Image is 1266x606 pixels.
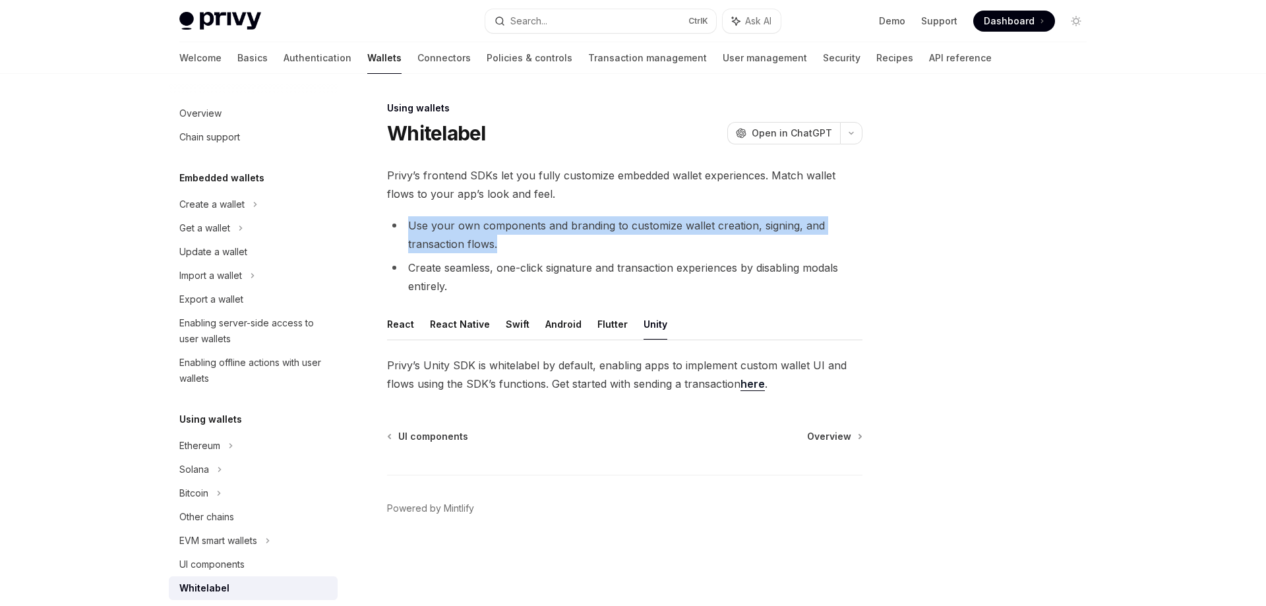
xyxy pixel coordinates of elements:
a: Enabling offline actions with user wallets [169,351,338,390]
button: Swift [506,309,529,340]
a: Enabling server-side access to user wallets [169,311,338,351]
a: UI components [388,430,468,443]
h5: Embedded wallets [179,170,264,186]
button: React [387,309,414,340]
a: Support [921,15,957,28]
button: Flutter [597,309,628,340]
button: Toggle dark mode [1066,11,1087,32]
span: Ctrl K [688,16,708,26]
a: Welcome [179,42,222,74]
span: Overview [807,430,851,443]
a: Recipes [876,42,913,74]
div: Update a wallet [179,244,247,260]
div: Overview [179,106,222,121]
a: UI components [169,553,338,576]
div: Enabling server-side access to user wallets [179,315,330,347]
a: Overview [169,102,338,125]
a: User management [723,42,807,74]
a: Security [823,42,860,74]
span: Dashboard [984,15,1035,28]
span: Privy’s Unity SDK is whitelabel by default, enabling apps to implement custom wallet UI and flows... [387,356,862,393]
a: Wallets [367,42,402,74]
span: Privy’s frontend SDKs let you fully customize embedded wallet experiences. Match wallet flows to ... [387,166,862,203]
button: Search...CtrlK [485,9,716,33]
div: Enabling offline actions with user wallets [179,355,330,386]
span: Ask AI [745,15,771,28]
h5: Using wallets [179,411,242,427]
div: Import a wallet [179,268,242,284]
a: Export a wallet [169,288,338,311]
a: Transaction management [588,42,707,74]
div: Ethereum [179,438,220,454]
span: Open in ChatGPT [752,127,832,140]
a: Other chains [169,505,338,529]
span: UI components [398,430,468,443]
a: here [740,377,765,391]
button: React Native [430,309,490,340]
div: Get a wallet [179,220,230,236]
div: Export a wallet [179,291,243,307]
li: Create seamless, one-click signature and transaction experiences by disabling modals entirely. [387,258,862,295]
button: Unity [644,309,667,340]
a: API reference [929,42,992,74]
div: UI components [179,557,245,572]
a: Powered by Mintlify [387,502,474,515]
div: EVM smart wallets [179,533,257,549]
button: Android [545,309,582,340]
a: Dashboard [973,11,1055,32]
a: Basics [237,42,268,74]
li: Use your own components and branding to customize wallet creation, signing, and transaction flows. [387,216,862,253]
a: Chain support [169,125,338,149]
img: light logo [179,12,261,30]
a: Policies & controls [487,42,572,74]
a: Authentication [284,42,351,74]
a: Whitelabel [169,576,338,600]
button: Open in ChatGPT [727,122,840,144]
a: Overview [807,430,861,443]
div: Chain support [179,129,240,145]
button: Ask AI [723,9,781,33]
a: Connectors [417,42,471,74]
div: Using wallets [387,102,862,115]
div: Solana [179,462,209,477]
div: Search... [510,13,547,29]
h1: Whitelabel [387,121,486,145]
div: Bitcoin [179,485,208,501]
a: Update a wallet [169,240,338,264]
div: Create a wallet [179,197,245,212]
a: Demo [879,15,905,28]
div: Other chains [179,509,234,525]
div: Whitelabel [179,580,229,596]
